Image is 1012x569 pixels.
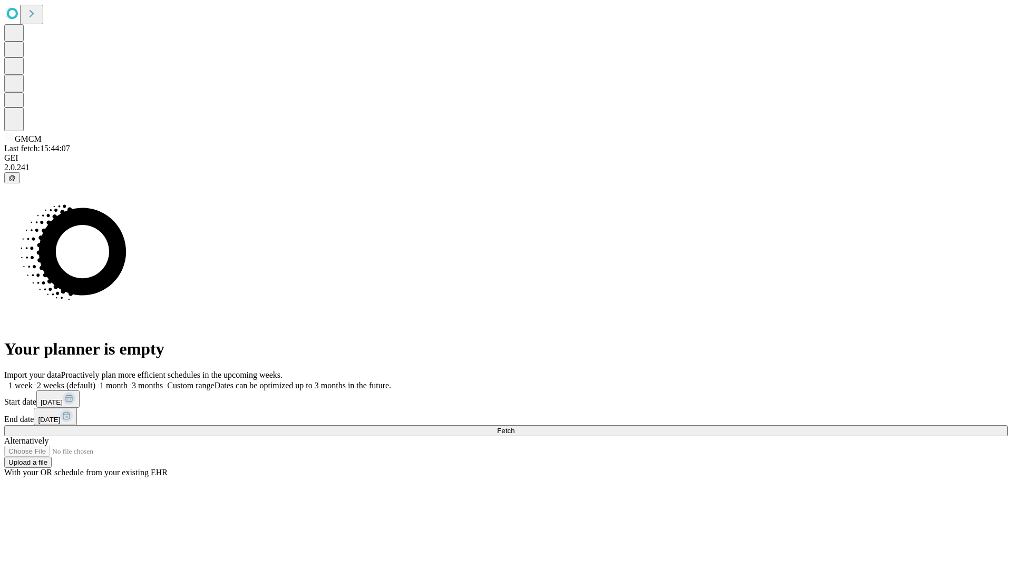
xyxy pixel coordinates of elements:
[4,370,61,379] span: Import your data
[497,427,514,435] span: Fetch
[8,381,33,390] span: 1 week
[4,390,1008,408] div: Start date
[167,381,214,390] span: Custom range
[132,381,163,390] span: 3 months
[4,457,52,468] button: Upload a file
[41,398,63,406] span: [DATE]
[4,172,20,183] button: @
[38,416,60,424] span: [DATE]
[4,153,1008,163] div: GEI
[4,144,70,153] span: Last fetch: 15:44:07
[4,436,48,445] span: Alternatively
[61,370,283,379] span: Proactively plan more efficient schedules in the upcoming weeks.
[4,425,1008,436] button: Fetch
[4,468,168,477] span: With your OR schedule from your existing EHR
[100,381,128,390] span: 1 month
[4,408,1008,425] div: End date
[37,381,95,390] span: 2 weeks (default)
[4,163,1008,172] div: 2.0.241
[15,134,42,143] span: GMCM
[4,339,1008,359] h1: Your planner is empty
[36,390,80,408] button: [DATE]
[215,381,391,390] span: Dates can be optimized up to 3 months in the future.
[34,408,77,425] button: [DATE]
[8,174,16,182] span: @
